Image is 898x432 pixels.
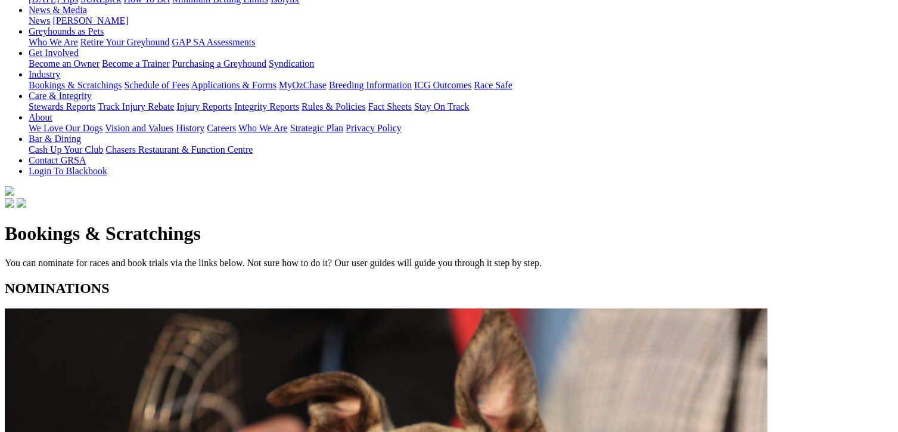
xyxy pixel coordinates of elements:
a: Integrity Reports [234,101,299,112]
h2: NOMINATIONS [5,280,893,297]
a: ICG Outcomes [414,80,471,90]
a: Care & Integrity [29,91,92,101]
a: Injury Reports [176,101,232,112]
a: Cash Up Your Club [29,144,103,155]
a: We Love Our Dogs [29,123,102,133]
a: Breeding Information [329,80,412,90]
img: facebook.svg [5,198,14,208]
a: Vision and Values [105,123,173,133]
a: History [176,123,204,133]
a: Purchasing a Greyhound [172,58,266,69]
a: Schedule of Fees [124,80,189,90]
a: Rules & Policies [302,101,366,112]
img: logo-grsa-white.png [5,186,14,196]
a: Careers [207,123,236,133]
a: Industry [29,69,60,79]
p: You can nominate for races and book trials via the links below. Not sure how to do it? Our user g... [5,258,893,269]
a: About [29,112,52,122]
a: Greyhounds as Pets [29,26,104,36]
a: Track Injury Rebate [98,101,174,112]
h1: Bookings & Scratchings [5,223,893,245]
a: Applications & Forms [191,80,276,90]
a: Chasers Restaurant & Function Centre [105,144,253,155]
div: About [29,123,893,134]
a: News [29,16,50,26]
div: Care & Integrity [29,101,893,112]
a: Syndication [269,58,314,69]
a: Privacy Policy [346,123,402,133]
a: Retire Your Greyhound [80,37,170,47]
a: Who We Are [238,123,288,133]
a: Become an Owner [29,58,100,69]
a: [PERSON_NAME] [52,16,128,26]
a: Bar & Dining [29,134,81,144]
a: Stay On Track [414,101,469,112]
a: GAP SA Assessments [172,37,256,47]
div: Greyhounds as Pets [29,37,893,48]
a: Get Involved [29,48,79,58]
a: MyOzChase [279,80,327,90]
a: Stewards Reports [29,101,95,112]
img: twitter.svg [17,198,26,208]
a: Who We Are [29,37,78,47]
div: Bar & Dining [29,144,893,155]
a: Contact GRSA [29,155,86,165]
a: Become a Trainer [102,58,170,69]
a: Strategic Plan [290,123,343,133]
div: Industry [29,80,893,91]
a: News & Media [29,5,87,15]
a: Bookings & Scratchings [29,80,122,90]
a: Login To Blackbook [29,166,107,176]
div: Get Involved [29,58,893,69]
a: Fact Sheets [368,101,412,112]
a: Race Safe [474,80,512,90]
div: News & Media [29,16,893,26]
